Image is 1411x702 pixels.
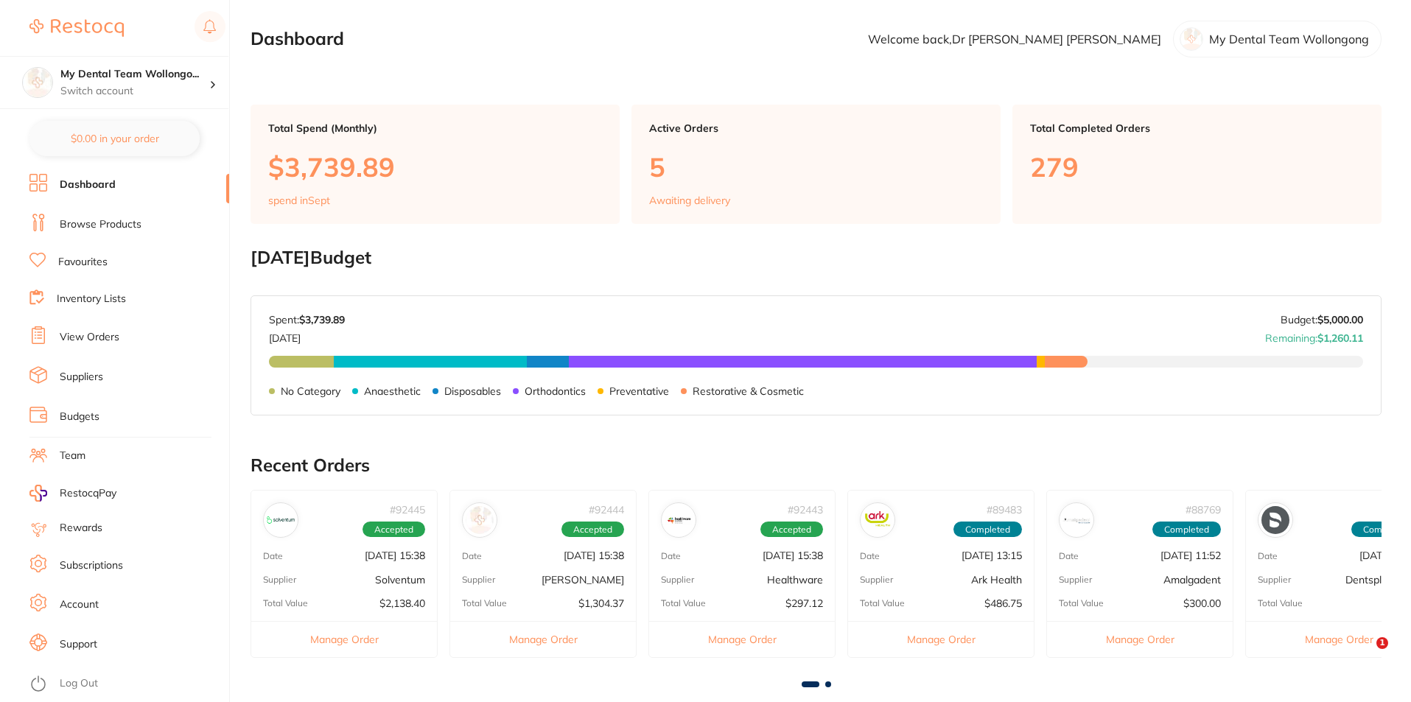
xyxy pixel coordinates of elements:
p: Date [860,551,880,561]
p: Date [263,551,283,561]
span: Accepted [363,522,425,538]
p: [DATE] 15:38 [564,550,624,561]
h2: Recent Orders [251,455,1382,476]
a: Rewards [60,521,102,536]
p: Amalgadent [1163,574,1221,586]
p: Total Spend (Monthly) [268,122,602,134]
p: # 92443 [788,504,823,516]
p: [DATE] 13:15 [962,550,1022,561]
span: Completed [953,522,1022,538]
span: RestocqPay [60,486,116,501]
p: 5 [649,152,983,182]
button: Manage Order [848,621,1034,657]
strong: $3,739.89 [299,313,345,326]
iframe: Intercom live chat [1346,637,1382,673]
img: Henry Schein Halas [466,506,494,534]
p: Switch account [60,84,209,99]
p: $486.75 [984,597,1022,609]
p: Restorative & Cosmetic [693,385,804,397]
a: Restocq Logo [29,11,124,45]
p: Supplier [1258,575,1291,585]
p: Date [1059,551,1079,561]
p: Supplier [661,575,694,585]
p: $3,739.89 [268,152,602,182]
p: Active Orders [649,122,983,134]
a: Total Spend (Monthly)$3,739.89spend inSept [251,105,620,224]
p: 279 [1030,152,1364,182]
button: Manage Order [450,621,636,657]
a: RestocqPay [29,485,116,502]
strong: $5,000.00 [1317,313,1363,326]
a: Team [60,449,85,463]
h2: [DATE] Budget [251,248,1382,268]
button: Manage Order [251,621,437,657]
p: Disposables [444,385,501,397]
img: My Dental Team Wollongong [23,68,52,97]
p: Total Value [1258,598,1303,608]
button: Log Out [29,673,225,696]
button: Manage Order [1047,621,1233,657]
p: Total Value [860,598,905,608]
p: Awaiting delivery [649,194,730,206]
a: Subscriptions [60,558,123,573]
p: Date [661,551,681,561]
p: Budget: [1281,314,1363,326]
p: Supplier [462,575,495,585]
img: Dentsply Sirona [1261,506,1289,534]
p: Supplier [1059,575,1092,585]
img: Amalgadent [1062,506,1090,534]
p: # 92444 [589,504,624,516]
span: 1 [1376,637,1388,649]
a: Total Completed Orders279 [1012,105,1382,224]
p: Spent: [269,314,345,326]
p: spend in Sept [268,194,330,206]
p: [DATE] [269,326,345,344]
img: Restocq Logo [29,19,124,37]
img: RestocqPay [29,485,47,502]
p: Ark Health [971,574,1022,586]
p: Welcome back, Dr [PERSON_NAME] [PERSON_NAME] [868,32,1161,46]
a: Inventory Lists [57,292,126,306]
img: Ark Health [864,506,892,534]
p: Total Value [1059,598,1104,608]
a: Browse Products [60,217,141,232]
a: Favourites [58,255,108,270]
p: Total Value [462,598,507,608]
p: Date [462,551,482,561]
p: Supplier [860,575,893,585]
p: Total Value [263,598,308,608]
h4: My Dental Team Wollongong [60,67,209,82]
h2: Dashboard [251,29,344,49]
p: $297.12 [785,597,823,609]
p: Supplier [263,575,296,585]
span: Completed [1152,522,1221,538]
p: Date [1258,551,1278,561]
img: Solventum [267,506,295,534]
img: Healthware [665,506,693,534]
a: Dashboard [60,178,116,192]
span: Accepted [561,522,624,538]
p: My Dental Team Wollongong [1209,32,1369,46]
button: $0.00 in your order [29,121,200,156]
button: Manage Order [649,621,835,657]
p: Remaining: [1265,326,1363,344]
p: # 89483 [987,504,1022,516]
p: Anaesthetic [364,385,421,397]
p: [PERSON_NAME] [542,574,624,586]
strong: $1,260.11 [1317,331,1363,345]
p: [DATE] 15:38 [763,550,823,561]
a: Active Orders5Awaiting delivery [631,105,1001,224]
p: # 88769 [1186,504,1221,516]
p: Total Value [661,598,706,608]
p: $1,304.37 [578,597,624,609]
a: Log Out [60,676,98,691]
p: Total Completed Orders [1030,122,1364,134]
p: No Category [281,385,340,397]
p: $300.00 [1183,597,1221,609]
span: Accepted [760,522,823,538]
a: View Orders [60,330,119,345]
a: Suppliers [60,370,103,385]
p: [DATE] 11:52 [1160,550,1221,561]
p: Preventative [609,385,669,397]
a: Support [60,637,97,652]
